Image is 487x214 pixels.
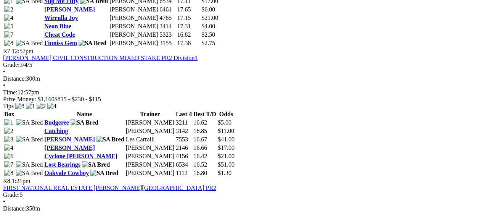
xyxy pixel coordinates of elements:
[125,119,175,126] td: [PERSON_NAME]
[44,128,68,134] a: Catching
[159,31,176,39] td: 5323
[4,15,13,21] img: 4
[109,23,158,30] td: [PERSON_NAME]
[201,15,218,21] span: $21.00
[109,31,158,39] td: [PERSON_NAME]
[177,31,201,39] td: 16.82
[44,136,95,143] a: [PERSON_NAME]
[3,89,484,96] div: 12:57pm
[44,15,78,21] a: Wirrulla Joy
[3,178,10,184] span: R8
[16,161,43,168] img: SA Bred
[12,48,34,54] span: 12:57pm
[44,144,95,151] a: [PERSON_NAME]
[16,170,43,177] img: SA Bred
[125,161,175,169] td: [PERSON_NAME]
[44,31,75,38] a: Cheat Code
[125,110,175,118] th: Trainer
[175,152,192,160] td: 4156
[109,14,158,22] td: [PERSON_NAME]
[44,40,77,46] a: Finniss Gem
[3,96,484,103] div: Prize Money: $1,160
[218,144,235,151] span: $17.00
[47,103,56,110] img: 4
[4,111,14,117] span: Box
[4,144,13,151] img: 4
[193,152,217,160] td: 16.42
[44,23,71,29] a: Neon Blue
[16,119,43,126] img: SA Bred
[4,6,13,13] img: 2
[15,103,24,110] img: 8
[3,191,484,198] div: 5
[44,170,89,176] a: Oakvale Cowboy
[109,6,158,13] td: [PERSON_NAME]
[175,161,192,169] td: 6534
[3,89,18,96] span: Time:
[159,14,176,22] td: 4765
[71,119,98,126] img: SA Bred
[4,40,13,47] img: 8
[82,161,110,168] img: SA Bred
[16,40,43,47] img: SA Bred
[177,39,201,47] td: 17.38
[16,136,43,143] img: SA Bred
[193,119,217,126] td: 16.62
[3,103,14,109] span: Tips
[3,48,10,54] span: R7
[44,6,95,13] a: [PERSON_NAME]
[3,62,20,68] span: Grade:
[159,39,176,47] td: 3155
[125,136,175,143] td: Les Carraill
[3,205,26,212] span: Distance:
[125,127,175,135] td: [PERSON_NAME]
[177,23,201,30] td: 17.31
[109,39,158,47] td: [PERSON_NAME]
[193,136,217,143] td: 16.67
[3,205,484,212] div: 350m
[201,40,215,46] span: $2.75
[218,161,235,168] span: $51.00
[44,161,80,168] a: Lost Bearings
[201,23,215,29] span: $4.00
[3,75,484,82] div: 300m
[193,169,217,177] td: 16.80
[44,119,69,126] a: Budgeree
[125,144,175,152] td: [PERSON_NAME]
[4,23,13,30] img: 5
[201,31,215,38] span: $2.50
[175,136,192,143] td: 7553
[26,103,35,110] img: 1
[3,75,26,82] span: Distance:
[193,144,217,152] td: 16.66
[3,185,216,191] a: FIRST NATIONAL REAL ESTATE [PERSON_NAME][GEOGRAPHIC_DATA] PR2
[159,6,176,13] td: 6461
[175,144,192,152] td: 2146
[218,153,235,159] span: $21.00
[4,128,13,135] img: 2
[4,153,13,160] img: 6
[193,127,217,135] td: 16.85
[4,170,13,177] img: 8
[90,170,118,177] img: SA Bred
[4,161,13,168] img: 7
[44,153,117,159] a: Cyclone [PERSON_NAME]
[201,6,215,13] span: $6.00
[12,178,31,184] span: 1:21pm
[177,14,201,22] td: 17.15
[159,23,176,30] td: 3414
[3,198,5,205] span: •
[193,161,217,169] td: 16.52
[3,82,5,89] span: •
[218,170,231,176] span: $1.30
[193,110,217,118] th: Best T/D
[125,152,175,160] td: [PERSON_NAME]
[44,110,125,118] th: Name
[4,31,13,38] img: 7
[3,62,484,68] div: 3/4/5
[3,55,198,61] a: [PERSON_NAME] CIVIL CONSTRUCTION MIXED STAKE PR2 Division1
[37,103,46,110] img: 2
[125,169,175,177] td: [PERSON_NAME]
[3,191,20,198] span: Grade:
[175,110,192,118] th: Last 4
